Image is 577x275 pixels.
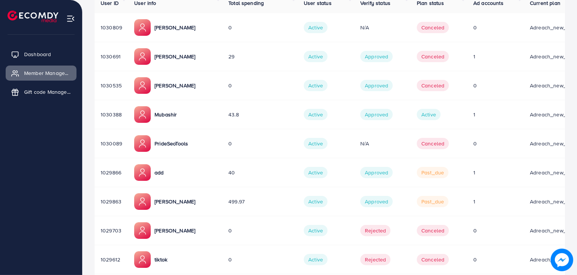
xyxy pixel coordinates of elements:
span: 0 [473,82,477,89]
p: tiktok [155,255,167,264]
span: 0 [228,140,232,147]
span: 0 [228,24,232,31]
p: [PERSON_NAME] [155,226,195,235]
span: 1030089 [101,140,122,147]
img: ic-member-manager.00abd3e0.svg [134,222,151,239]
p: add [155,168,164,177]
span: 0 [473,140,477,147]
span: 43.8 [228,111,239,118]
span: Rejected [360,225,390,236]
span: 1029612 [101,256,120,263]
span: canceled [417,225,449,236]
span: Approved [360,80,393,91]
span: Member Management [24,69,71,77]
span: Active [304,22,328,33]
span: Active [304,196,328,207]
span: Approved [360,167,393,178]
span: Dashboard [24,50,51,58]
p: PrideSeoTools [155,139,188,148]
span: Approved [360,51,393,62]
span: Active [304,51,328,62]
span: 1030535 [101,82,122,89]
span: 1 [473,111,475,118]
span: 1 [473,53,475,60]
p: [PERSON_NAME] [155,197,195,206]
p: [PERSON_NAME] [155,23,195,32]
img: ic-member-manager.00abd3e0.svg [134,193,151,210]
span: 1 [473,169,475,176]
span: canceled [417,138,449,149]
span: Approved [360,109,393,120]
span: 0 [473,227,477,234]
span: Active [304,80,328,91]
img: logo [8,11,58,22]
span: 40 [228,169,235,176]
span: 1030388 [101,111,122,118]
span: 1029703 [101,227,121,234]
span: 0 [228,227,232,234]
span: canceled [417,254,449,265]
span: Active [304,109,328,120]
span: 0 [473,256,477,263]
span: 0 [473,24,477,31]
span: 0 [228,82,232,89]
span: 29 [228,53,234,60]
span: Active [304,254,328,265]
a: Gift code Management [6,84,77,99]
span: Active [304,225,328,236]
span: 0 [228,256,232,263]
p: [PERSON_NAME] [155,52,195,61]
p: Mubashir [155,110,177,119]
span: canceled [417,80,449,91]
a: Dashboard [6,47,77,62]
span: Active [304,167,328,178]
img: ic-member-manager.00abd3e0.svg [134,135,151,152]
span: Approved [360,196,393,207]
span: canceled [417,51,449,62]
img: ic-member-manager.00abd3e0.svg [134,251,151,268]
img: ic-member-manager.00abd3e0.svg [134,48,151,65]
span: 1029863 [101,198,121,205]
span: Active [304,138,328,149]
span: canceled [417,22,449,33]
img: ic-member-manager.00abd3e0.svg [134,19,151,36]
span: 1030809 [101,24,122,31]
span: Gift code Management [24,88,71,96]
img: image [551,249,573,271]
p: [PERSON_NAME] [155,81,195,90]
img: ic-member-manager.00abd3e0.svg [134,106,151,123]
a: Member Management [6,66,77,81]
span: past_due [417,196,448,207]
span: 499.97 [228,198,245,205]
span: 1029866 [101,169,121,176]
span: N/A [360,140,369,147]
img: ic-member-manager.00abd3e0.svg [134,77,151,94]
img: ic-member-manager.00abd3e0.svg [134,164,151,181]
span: Active [417,109,441,120]
span: past_due [417,167,448,178]
span: Rejected [360,254,390,265]
span: 1030691 [101,53,121,60]
span: N/A [360,24,369,31]
img: menu [66,14,75,23]
span: 1 [473,198,475,205]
